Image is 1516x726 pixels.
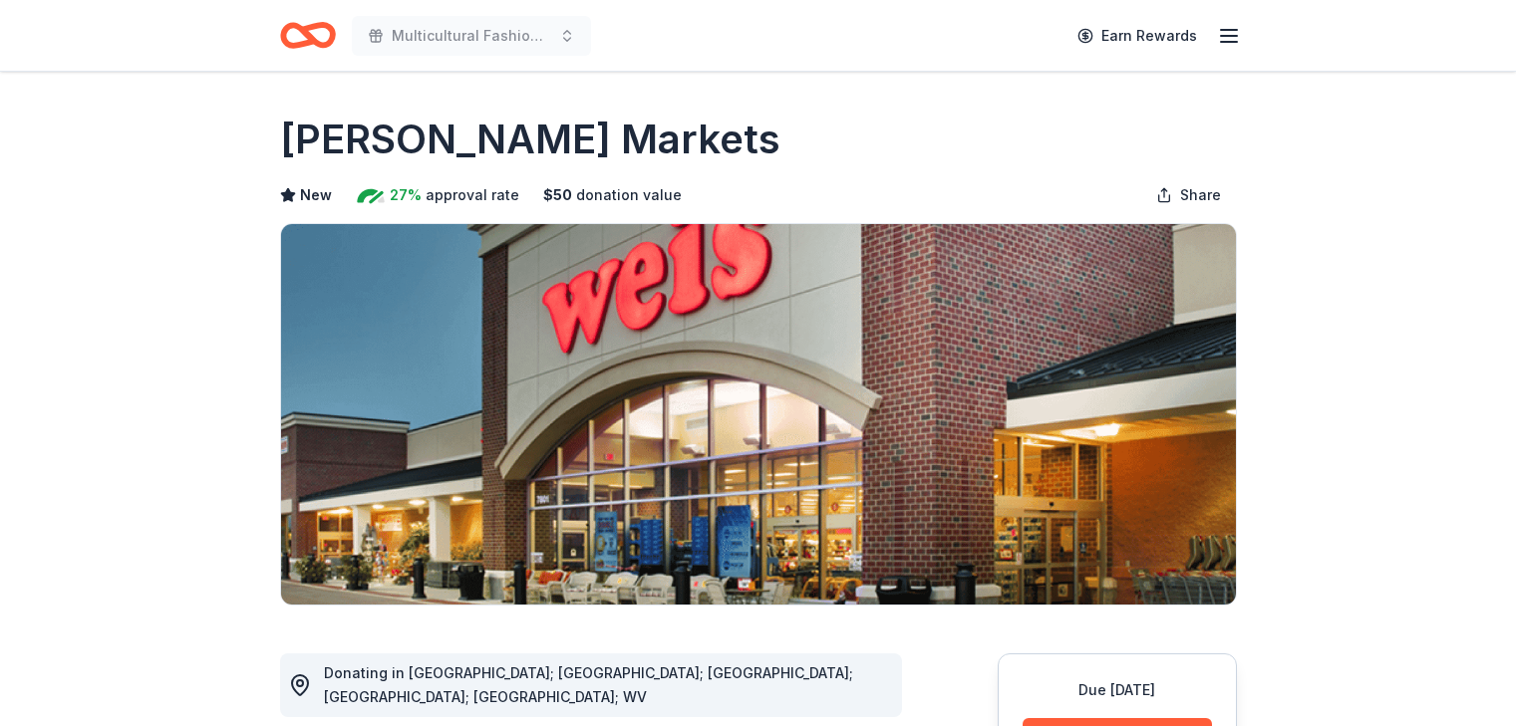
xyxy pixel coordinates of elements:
span: Donating in [GEOGRAPHIC_DATA]; [GEOGRAPHIC_DATA]; [GEOGRAPHIC_DATA]; [GEOGRAPHIC_DATA]; [GEOGRAPH... [324,664,853,705]
img: Image for Weis Markets [281,224,1236,605]
span: Share [1180,183,1221,207]
span: 27% [390,183,422,207]
h1: [PERSON_NAME] Markets [280,112,780,167]
div: Due [DATE] [1023,678,1212,702]
button: Share [1140,175,1237,215]
span: donation value [576,183,682,207]
span: New [300,183,332,207]
span: Multicultural Fashion Show [392,24,551,48]
span: approval rate [426,183,519,207]
a: Home [280,12,336,59]
button: Multicultural Fashion Show [352,16,591,56]
a: Earn Rewards [1065,18,1209,54]
span: $ 50 [543,183,572,207]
